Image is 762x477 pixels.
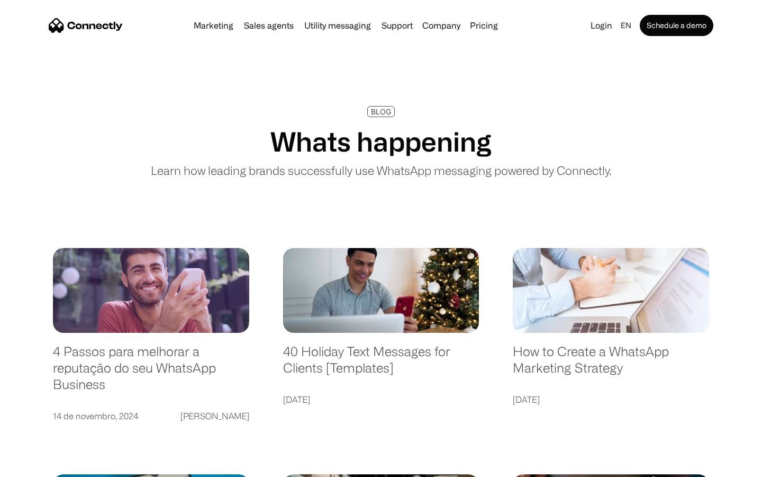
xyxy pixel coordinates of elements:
div: BLOG [371,108,391,116]
a: Support [377,21,417,30]
a: How to Create a WhatsApp Marketing Strategy [513,343,709,386]
a: Pricing [466,21,502,30]
a: 4 Passos para melhorar a reputação do seu WhatsApp Business [53,343,249,403]
a: 40 Holiday Text Messages for Clients [Templates] [283,343,479,386]
a: Schedule a demo [640,15,713,36]
div: 14 de novembro, 2024 [53,409,138,423]
div: [DATE] [513,392,540,407]
div: [PERSON_NAME] [180,409,249,423]
p: Learn how leading brands successfully use WhatsApp messaging powered by Connectly. [151,162,611,179]
ul: Language list [21,458,63,473]
h1: Whats happening [270,126,492,157]
a: Utility messaging [300,21,375,30]
a: Sales agents [240,21,298,30]
div: [DATE] [283,392,310,407]
a: Login [586,18,616,33]
aside: Language selected: English [11,458,63,473]
div: en [621,18,631,33]
div: Company [422,18,460,33]
a: Marketing [189,21,238,30]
